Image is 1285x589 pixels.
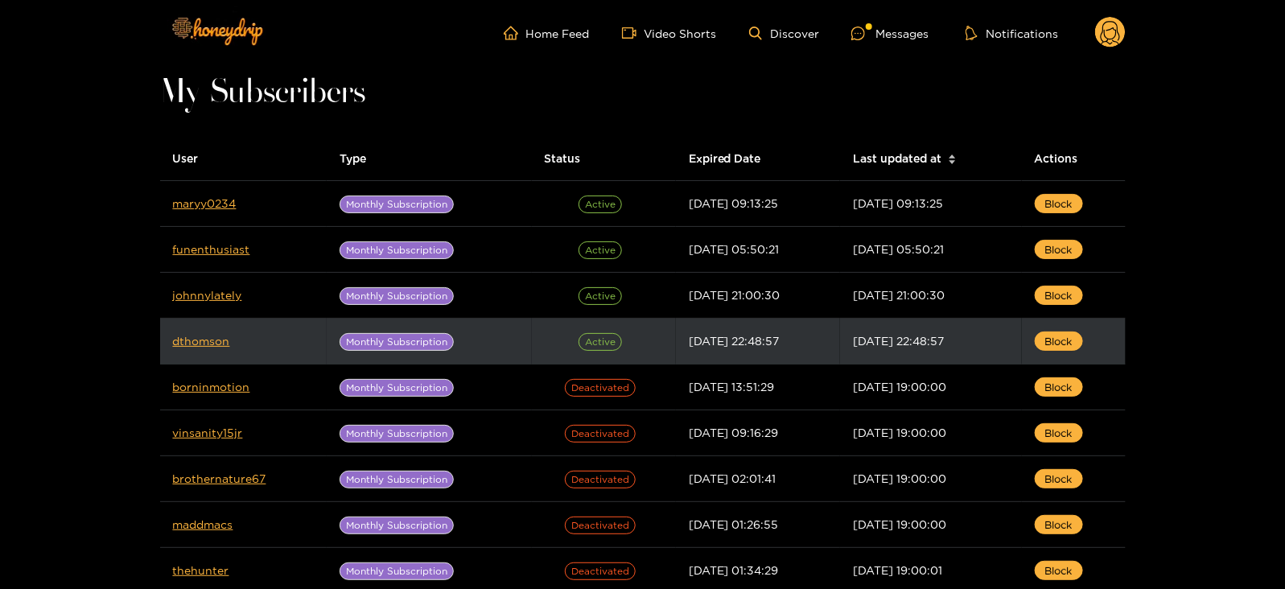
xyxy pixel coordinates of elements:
[1035,332,1083,351] button: Block
[622,26,717,40] a: Video Shorts
[565,379,636,397] span: Deactivated
[173,197,237,209] a: maryy0234
[1045,287,1073,303] span: Block
[340,562,454,580] span: Monthly Subscription
[173,289,242,301] a: johnnylately
[1045,471,1073,487] span: Block
[1035,561,1083,580] button: Block
[1045,562,1073,579] span: Block
[1045,379,1073,395] span: Block
[961,25,1063,41] button: Notifications
[1045,425,1073,441] span: Block
[1035,515,1083,534] button: Block
[160,137,327,181] th: User
[579,333,622,351] span: Active
[689,243,780,255] span: [DATE] 05:50:21
[689,381,775,393] span: [DATE] 13:51:29
[173,243,250,255] a: funenthusiast
[504,26,526,40] span: home
[565,562,636,580] span: Deactivated
[565,425,636,443] span: Deactivated
[689,289,780,301] span: [DATE] 21:00:30
[1035,377,1083,397] button: Block
[853,426,946,439] span: [DATE] 19:00:00
[676,137,840,181] th: Expired Date
[689,564,779,576] span: [DATE] 01:34:29
[948,152,957,161] span: caret-up
[1045,333,1073,349] span: Block
[851,24,929,43] div: Messages
[689,472,776,484] span: [DATE] 02:01:41
[749,27,819,40] a: Discover
[853,564,942,576] span: [DATE] 19:00:01
[565,517,636,534] span: Deactivated
[1035,194,1083,213] button: Block
[1045,241,1073,257] span: Block
[173,518,233,530] a: maddmacs
[160,82,1126,105] h1: My Subscribers
[340,287,454,305] span: Monthly Subscription
[579,196,622,213] span: Active
[1035,286,1083,305] button: Block
[579,287,622,305] span: Active
[853,381,946,393] span: [DATE] 19:00:00
[579,241,622,259] span: Active
[1035,469,1083,488] button: Block
[853,243,944,255] span: [DATE] 05:50:21
[853,335,944,347] span: [DATE] 22:48:57
[340,379,454,397] span: Monthly Subscription
[173,426,243,439] a: vinsanity15jr
[1035,240,1083,259] button: Block
[340,517,454,534] span: Monthly Subscription
[853,472,946,484] span: [DATE] 19:00:00
[173,381,250,393] a: borninmotion
[689,518,779,530] span: [DATE] 01:26:55
[1045,517,1073,533] span: Block
[1022,137,1126,181] th: Actions
[689,426,779,439] span: [DATE] 09:16:29
[173,564,229,576] a: thehunter
[327,137,532,181] th: Type
[173,472,266,484] a: brothernature67
[565,471,636,488] span: Deactivated
[340,471,454,488] span: Monthly Subscription
[340,333,454,351] span: Monthly Subscription
[1035,423,1083,443] button: Block
[948,158,957,167] span: caret-down
[853,150,941,167] span: Last updated at
[532,137,676,181] th: Status
[622,26,645,40] span: video-camera
[504,26,590,40] a: Home Feed
[689,197,779,209] span: [DATE] 09:13:25
[340,425,454,443] span: Monthly Subscription
[173,335,230,347] a: dthomson
[853,289,945,301] span: [DATE] 21:00:30
[340,196,454,213] span: Monthly Subscription
[340,241,454,259] span: Monthly Subscription
[1045,196,1073,212] span: Block
[853,518,946,530] span: [DATE] 19:00:00
[853,197,943,209] span: [DATE] 09:13:25
[689,335,780,347] span: [DATE] 22:48:57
